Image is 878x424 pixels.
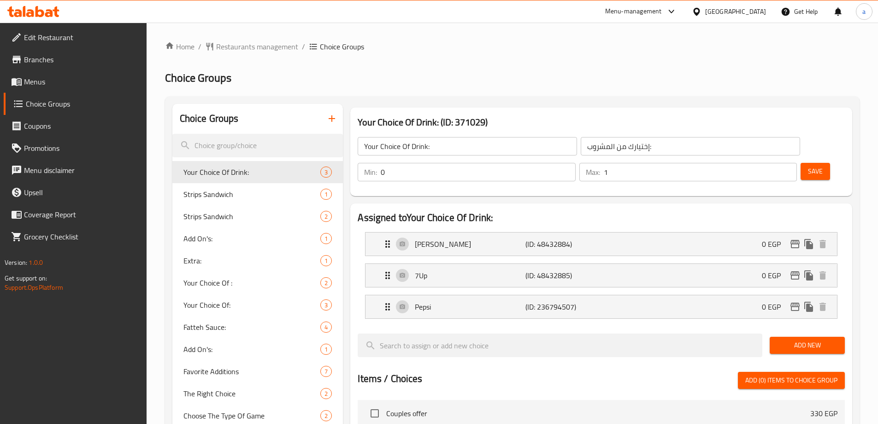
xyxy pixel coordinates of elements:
[365,295,837,318] div: Expand
[321,345,331,354] span: 1
[4,26,147,48] a: Edit Restaurant
[358,291,845,322] li: Expand
[358,211,845,225] h2: Assigned to Your Choice Of Drink:
[183,255,321,266] span: Extra:
[24,209,139,220] span: Coverage Report
[172,134,343,157] input: search
[4,226,147,248] a: Grocery Checklist
[762,301,788,312] p: 0 EGP
[788,237,802,251] button: edit
[4,71,147,93] a: Menus
[320,277,332,288] div: Choices
[320,255,332,266] div: Choices
[365,264,837,287] div: Expand
[386,408,810,419] span: Couples offer
[321,234,331,243] span: 1
[183,189,321,200] span: Strips Sandwich
[5,281,63,293] a: Support.OpsPlatform
[586,167,600,178] p: Max:
[165,67,231,88] span: Choice Groups
[802,237,816,251] button: duplicate
[321,212,331,221] span: 2
[605,6,662,17] div: Menu-management
[415,270,525,281] p: 7Up
[358,334,762,357] input: search
[320,41,364,52] span: Choice Groups
[364,167,377,178] p: Min:
[24,165,139,176] span: Menu disclaimer
[415,239,525,250] p: [PERSON_NAME]
[183,211,321,222] span: Strips Sandwich
[5,272,47,284] span: Get support on:
[183,299,321,311] span: Your Choice Of:
[183,344,321,355] span: Add On's:
[738,372,845,389] button: Add (0) items to choice group
[321,412,331,420] span: 2
[183,322,321,333] span: Fatteh Sauce:
[358,115,845,130] h3: Your Choice Of Drink: (ID: 371029)
[165,41,860,52] nav: breadcrumb
[183,277,321,288] span: Your Choice Of :
[172,338,343,360] div: Add On's:1
[4,93,147,115] a: Choice Groups
[777,340,837,351] span: Add New
[26,98,139,109] span: Choice Groups
[198,41,201,52] li: /
[321,323,331,332] span: 4
[4,159,147,181] a: Menu disclaimer
[320,211,332,222] div: Choices
[365,404,384,423] span: Select choice
[525,301,599,312] p: (ID: 236794507)
[320,366,332,377] div: Choices
[172,161,343,183] div: Your Choice Of Drink:3
[172,272,343,294] div: Your Choice Of :2
[24,54,139,65] span: Branches
[321,190,331,199] span: 1
[762,239,788,250] p: 0 EGP
[320,299,332,311] div: Choices
[172,316,343,338] div: Fatteh Sauce:4
[321,301,331,310] span: 3
[320,410,332,421] div: Choices
[358,260,845,291] li: Expand
[816,269,830,282] button: delete
[320,344,332,355] div: Choices
[24,76,139,87] span: Menus
[4,115,147,137] a: Coupons
[802,300,816,314] button: duplicate
[183,388,321,399] span: The Right Choice
[5,257,27,269] span: Version:
[172,382,343,405] div: The Right Choice2
[816,237,830,251] button: delete
[183,366,321,377] span: Favorite Additions
[321,389,331,398] span: 2
[321,367,331,376] span: 7
[4,203,147,226] a: Coverage Report
[705,6,766,17] div: [GEOGRAPHIC_DATA]
[172,205,343,227] div: Strips Sandwich2
[762,270,788,281] p: 0 EGP
[808,166,823,177] span: Save
[788,269,802,282] button: edit
[816,300,830,314] button: delete
[801,163,830,180] button: Save
[862,6,866,17] span: a
[205,41,298,52] a: Restaurants management
[4,137,147,159] a: Promotions
[183,233,321,244] span: Add On's:
[165,41,194,52] a: Home
[29,257,43,269] span: 1.0.0
[525,270,599,281] p: (ID: 48432885)
[4,181,147,203] a: Upsell
[358,372,422,386] h2: Items / Choices
[320,189,332,200] div: Choices
[172,360,343,382] div: Favorite Additions7
[180,112,239,125] h2: Choice Groups
[216,41,298,52] span: Restaurants management
[302,41,305,52] li: /
[24,120,139,131] span: Coupons
[358,228,845,260] li: Expand
[320,388,332,399] div: Choices
[770,337,845,354] button: Add New
[24,187,139,198] span: Upsell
